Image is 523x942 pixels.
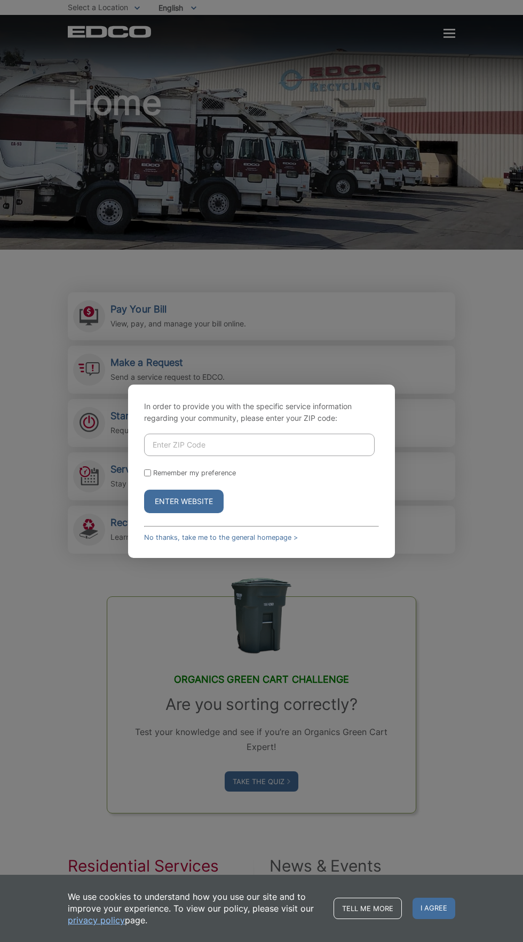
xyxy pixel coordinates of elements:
[144,490,224,513] button: Enter Website
[68,914,125,926] a: privacy policy
[153,469,236,477] label: Remember my preference
[144,434,375,456] input: Enter ZIP Code
[144,401,379,424] p: In order to provide you with the specific service information regarding your community, please en...
[413,898,455,919] span: I agree
[68,891,323,926] p: We use cookies to understand how you use our site and to improve your experience. To view our pol...
[334,898,402,919] a: Tell me more
[144,533,298,541] a: No thanks, take me to the general homepage >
